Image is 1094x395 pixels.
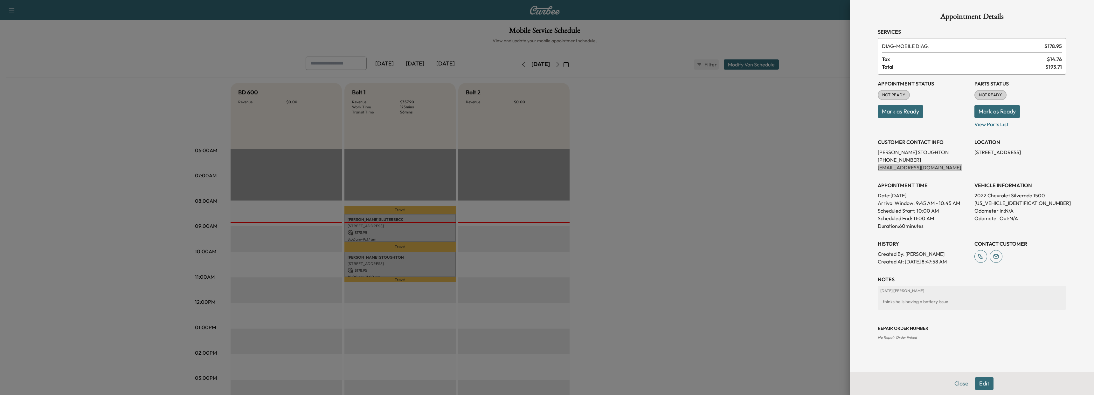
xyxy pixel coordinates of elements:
[974,138,1066,146] h3: LOCATION
[882,42,1042,50] span: MOBILE DIAG.
[878,28,1066,36] h3: Services
[878,156,969,164] p: [PHONE_NUMBER]
[882,55,1047,63] span: Tax
[913,215,934,222] p: 11:00 AM
[975,92,1006,98] span: NOT READY
[878,181,969,189] h3: APPOINTMENT TIME
[974,80,1066,87] h3: Parts Status
[974,118,1066,128] p: View Parts List
[1047,55,1062,63] span: $ 14.76
[974,192,1066,199] p: 2022 Chevrolet Silverado 1500
[917,207,939,215] p: 10:00 AM
[974,199,1066,207] p: [US_VEHICLE_IDENTIFICATION_NUMBER]
[974,207,1066,215] p: Odometer In: N/A
[878,164,969,171] p: [EMAIL_ADDRESS][DOMAIN_NAME]
[878,222,969,230] p: Duration: 60 minutes
[878,92,909,98] span: NOT READY
[878,148,969,156] p: [PERSON_NAME] STOUGHTON
[878,240,969,248] h3: History
[878,138,969,146] h3: CUSTOMER CONTACT INFO
[878,258,969,265] p: Created At : [DATE] 8:47:58 AM
[974,105,1020,118] button: Mark as Ready
[878,325,1066,331] h3: Repair Order number
[974,148,1066,156] p: [STREET_ADDRESS]
[916,199,960,207] span: 9:45 AM - 10:45 AM
[950,377,973,390] button: Close
[1045,63,1062,71] span: $ 193.71
[974,240,1066,248] h3: CONTACT CUSTOMER
[975,377,994,390] button: Edit
[878,207,915,215] p: Scheduled Start:
[882,63,1045,71] span: Total
[878,215,912,222] p: Scheduled End:
[880,288,1063,293] p: [DATE] | [PERSON_NAME]
[974,215,1066,222] p: Odometer Out: N/A
[880,296,1063,307] div: thinks he is having a battery issue
[1044,42,1062,50] span: $ 178.95
[878,276,1066,283] h3: NOTES
[878,250,969,258] p: Created By : [PERSON_NAME]
[878,335,917,340] span: No Repair Order linked
[878,105,923,118] button: Mark as Ready
[878,192,969,199] p: Date: [DATE]
[878,13,1066,23] h1: Appointment Details
[878,80,969,87] h3: Appointment Status
[974,181,1066,189] h3: VEHICLE INFORMATION
[878,199,969,207] p: Arrival Window:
